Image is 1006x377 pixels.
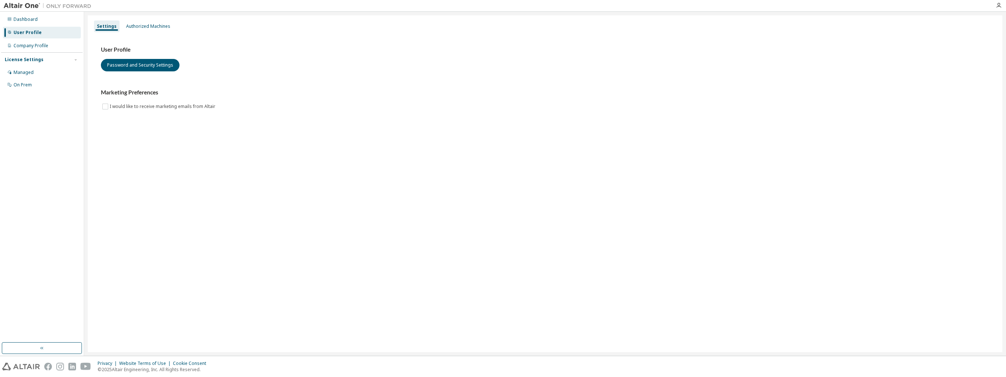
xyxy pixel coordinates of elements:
img: Altair One [4,2,95,10]
div: Company Profile [14,43,48,49]
label: I would like to receive marketing emails from Altair [110,102,217,111]
p: © 2025 Altair Engineering, Inc. All Rights Reserved. [98,366,211,373]
div: On Prem [14,82,32,88]
img: altair_logo.svg [2,363,40,370]
img: facebook.svg [44,363,52,370]
img: instagram.svg [56,363,64,370]
button: Password and Security Settings [101,59,179,71]
h3: User Profile [101,46,989,53]
img: youtube.svg [80,363,91,370]
div: Website Terms of Use [119,361,173,366]
div: Managed [14,70,34,75]
div: User Profile [14,30,42,36]
div: License Settings [5,57,44,63]
div: Dashboard [14,16,38,22]
img: linkedin.svg [68,363,76,370]
div: Privacy [98,361,119,366]
div: Cookie Consent [173,361,211,366]
h3: Marketing Preferences [101,89,989,96]
div: Settings [97,23,117,29]
div: Authorized Machines [126,23,170,29]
